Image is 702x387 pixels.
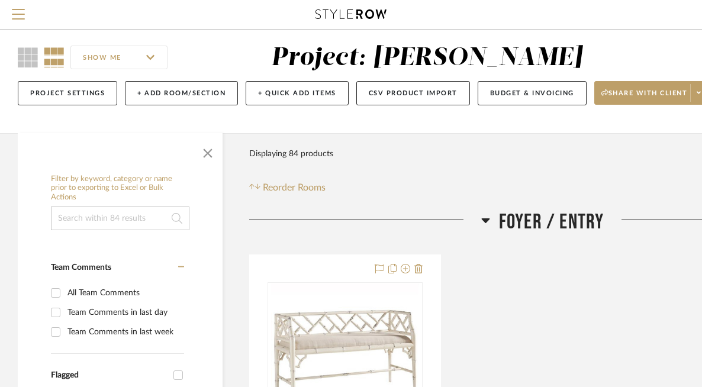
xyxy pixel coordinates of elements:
span: Reorder Rooms [263,180,326,195]
span: Foyer / Entry [499,209,604,235]
div: All Team Comments [67,283,181,302]
div: Project: [PERSON_NAME] [271,46,582,70]
div: Team Comments in last day [67,303,181,322]
span: Share with client [601,89,688,107]
div: Team Comments in last week [67,322,181,341]
button: Budget & Invoicing [478,81,587,105]
button: Close [196,139,220,163]
div: Flagged [51,370,168,380]
button: Project Settings [18,81,117,105]
button: + Quick Add Items [246,81,349,105]
input: Search within 84 results [51,207,189,230]
button: + Add Room/Section [125,81,238,105]
h6: Filter by keyword, category or name prior to exporting to Excel or Bulk Actions [51,175,189,202]
button: Reorder Rooms [249,180,326,195]
button: CSV Product Import [356,81,470,105]
span: Team Comments [51,263,111,272]
div: Displaying 84 products [249,142,333,166]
